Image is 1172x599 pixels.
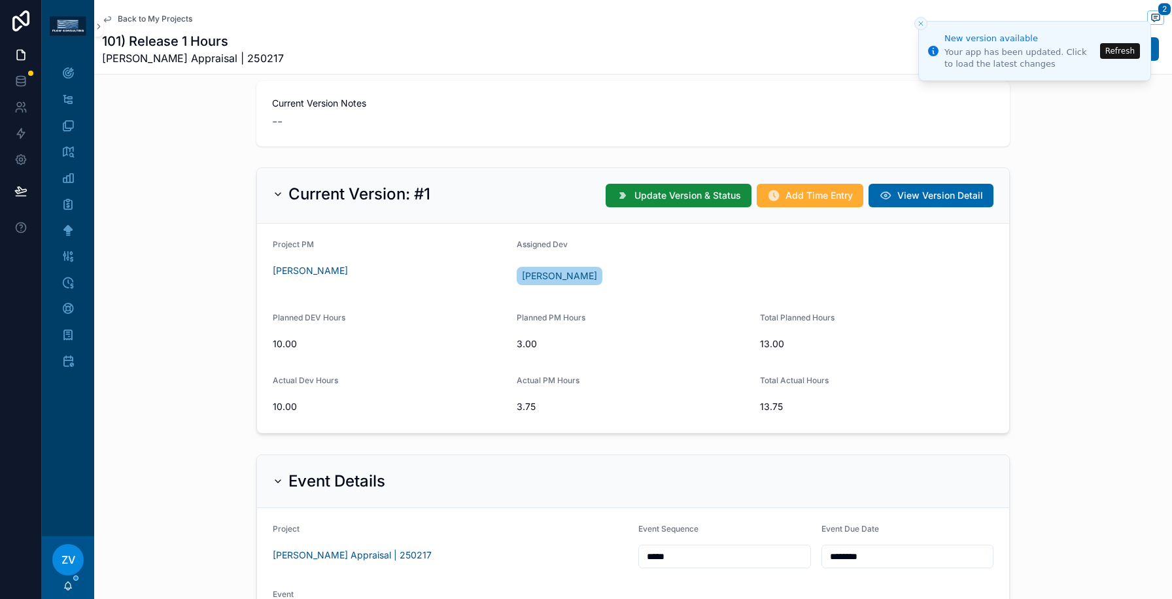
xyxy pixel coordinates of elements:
[517,400,750,413] span: 3.75
[869,184,993,207] button: View Version Detail
[102,50,284,66] span: [PERSON_NAME] Appraisal | 250217
[897,189,983,202] span: View Version Detail
[102,32,284,50] h1: 101) Release 1 Hours
[273,375,338,385] span: Actual Dev Hours
[634,189,741,202] span: Update Version & Status
[273,313,345,322] span: Planned DEV Hours
[50,16,86,36] img: App logo
[272,112,283,131] span: --
[273,337,506,351] span: 10.00
[273,264,348,277] a: [PERSON_NAME]
[760,400,993,413] span: 13.75
[273,524,300,534] span: Project
[517,313,585,322] span: Planned PM Hours
[517,337,750,351] span: 3.00
[102,14,192,24] a: Back to My Projects
[1158,3,1171,16] span: 2
[944,46,1096,70] div: Your app has been updated. Click to load the latest changes
[760,337,993,351] span: 13.00
[760,375,829,385] span: Total Actual Hours
[1100,43,1140,59] button: Refresh
[914,17,927,30] button: Close toast
[288,471,385,492] h2: Event Details
[61,552,75,568] span: ZV
[517,375,579,385] span: Actual PM Hours
[42,52,94,390] div: scrollable content
[272,97,994,110] span: Current Version Notes
[522,269,597,282] span: [PERSON_NAME]
[517,267,602,285] a: [PERSON_NAME]
[760,313,835,322] span: Total Planned Hours
[273,589,294,599] span: Event
[273,400,506,413] span: 10.00
[821,524,879,534] span: Event Due Date
[288,184,430,205] h2: Current Version: #1
[118,14,192,24] span: Back to My Projects
[757,184,863,207] button: Add Time Entry
[606,184,751,207] button: Update Version & Status
[273,549,432,562] a: [PERSON_NAME] Appraisal | 250217
[273,239,314,249] span: Project PM
[517,239,568,249] span: Assigned Dev
[944,32,1096,45] div: New version available
[638,524,698,534] span: Event Sequence
[1147,10,1164,27] button: 2
[785,189,853,202] span: Add Time Entry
